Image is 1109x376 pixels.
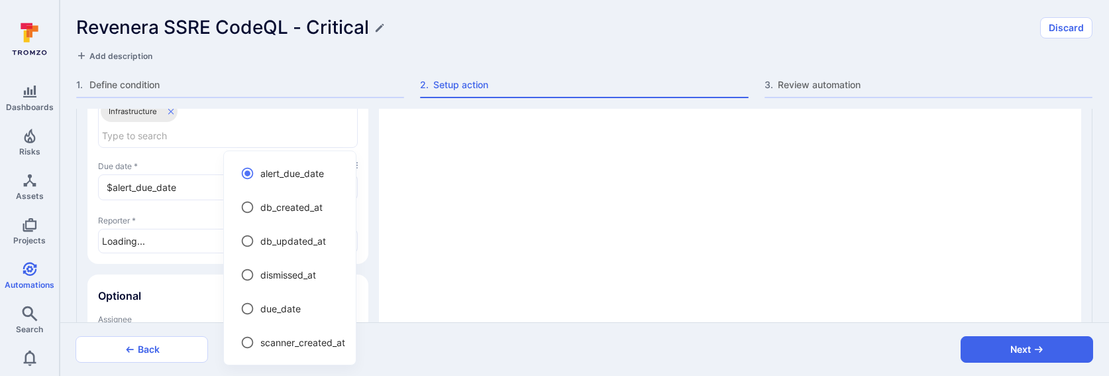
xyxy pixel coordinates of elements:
span: db_updated_at [260,234,345,248]
span: due_date [260,302,345,316]
span: scanner_created_at [260,336,345,349]
span: dismissed_at [260,268,345,282]
span: alert_due_date [260,166,345,180]
span: db_created_at [260,200,345,214]
ul: placeholder selector [224,151,356,365]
